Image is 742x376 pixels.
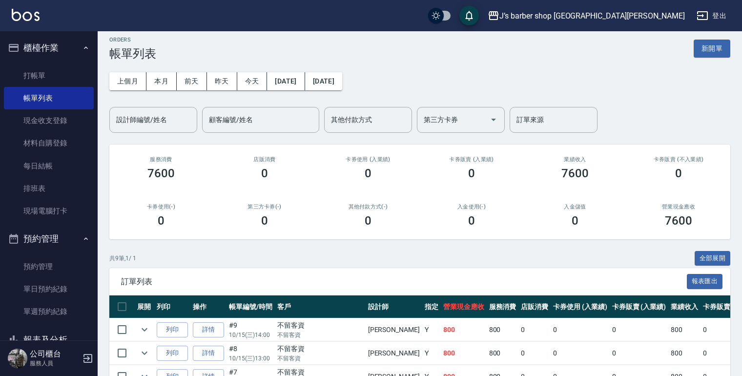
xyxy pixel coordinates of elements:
[468,167,475,180] h3: 0
[441,342,487,365] td: 800
[121,204,201,210] h2: 卡券使用(-)
[157,346,188,361] button: 列印
[487,318,519,341] td: 800
[441,295,487,318] th: 營業現金應收
[535,204,615,210] h2: 入金儲值
[610,342,669,365] td: 0
[4,327,94,353] button: 報表及分析
[610,318,669,341] td: 0
[441,318,487,341] td: 800
[687,276,723,286] a: 報表匯出
[277,320,363,331] div: 不留客資
[551,295,610,318] th: 卡券使用 (入業績)
[328,204,408,210] h2: 其他付款方式(-)
[695,251,731,266] button: 全部展開
[551,342,610,365] td: 0
[225,156,305,163] h2: 店販消費
[4,200,94,222] a: 現場電腦打卡
[366,295,422,318] th: 設計師
[193,322,224,337] a: 詳情
[261,214,268,228] h3: 0
[551,318,610,341] td: 0
[487,342,519,365] td: 800
[675,167,682,180] h3: 0
[422,318,441,341] td: Y
[8,349,27,368] img: Person
[693,7,730,25] button: 登出
[158,214,165,228] h3: 0
[277,344,363,354] div: 不留客資
[207,72,237,90] button: 昨天
[177,72,207,90] button: 前天
[4,255,94,278] a: 預約管理
[12,9,40,21] img: Logo
[668,318,701,341] td: 800
[328,156,408,163] h2: 卡券使用 (入業績)
[227,342,275,365] td: #8
[4,300,94,323] a: 單週預約紀錄
[157,322,188,337] button: 列印
[193,346,224,361] a: 詳情
[135,295,154,318] th: 展開
[30,359,80,368] p: 服務人員
[4,109,94,132] a: 現金收支登錄
[694,43,730,53] a: 新開單
[484,6,689,26] button: J’s barber shop [GEOGRAPHIC_DATA][PERSON_NAME]
[535,156,615,163] h2: 業績收入
[422,342,441,365] td: Y
[109,72,146,90] button: 上個月
[668,295,701,318] th: 業績收入
[225,204,305,210] h2: 第三方卡券(-)
[147,167,175,180] h3: 7600
[190,295,227,318] th: 操作
[229,331,272,339] p: 10/15 (三) 14:00
[687,274,723,289] button: 報表匯出
[4,155,94,177] a: 每日結帳
[432,156,512,163] h2: 卡券販賣 (入業績)
[154,295,190,318] th: 列印
[4,132,94,154] a: 材料自購登錄
[668,342,701,365] td: 800
[639,204,719,210] h2: 營業現金應收
[561,167,589,180] h3: 7600
[499,10,685,22] div: J’s barber shop [GEOGRAPHIC_DATA][PERSON_NAME]
[277,331,363,339] p: 不留客資
[4,177,94,200] a: 排班表
[4,278,94,300] a: 單日預約紀錄
[121,156,201,163] h3: 服務消費
[365,167,371,180] h3: 0
[487,295,519,318] th: 服務消費
[237,72,268,90] button: 今天
[4,35,94,61] button: 櫃檯作業
[610,295,669,318] th: 卡券販賣 (入業績)
[518,295,551,318] th: 店販消費
[459,6,479,25] button: save
[275,295,366,318] th: 客戶
[227,318,275,341] td: #9
[432,204,512,210] h2: 入金使用(-)
[366,318,422,341] td: [PERSON_NAME]
[518,342,551,365] td: 0
[486,112,501,127] button: Open
[572,214,578,228] h3: 0
[422,295,441,318] th: 指定
[30,349,80,359] h5: 公司櫃台
[639,156,719,163] h2: 卡券販賣 (不入業績)
[468,214,475,228] h3: 0
[365,214,371,228] h3: 0
[121,277,687,287] span: 訂單列表
[227,295,275,318] th: 帳單編號/時間
[137,322,152,337] button: expand row
[518,318,551,341] td: 0
[665,214,692,228] h3: 7600
[267,72,305,90] button: [DATE]
[229,354,272,363] p: 10/15 (三) 13:00
[4,226,94,251] button: 預約管理
[277,354,363,363] p: 不留客資
[366,342,422,365] td: [PERSON_NAME]
[146,72,177,90] button: 本月
[4,64,94,87] a: 打帳單
[137,346,152,360] button: expand row
[109,254,136,263] p: 共 9 筆, 1 / 1
[694,40,730,58] button: 新開單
